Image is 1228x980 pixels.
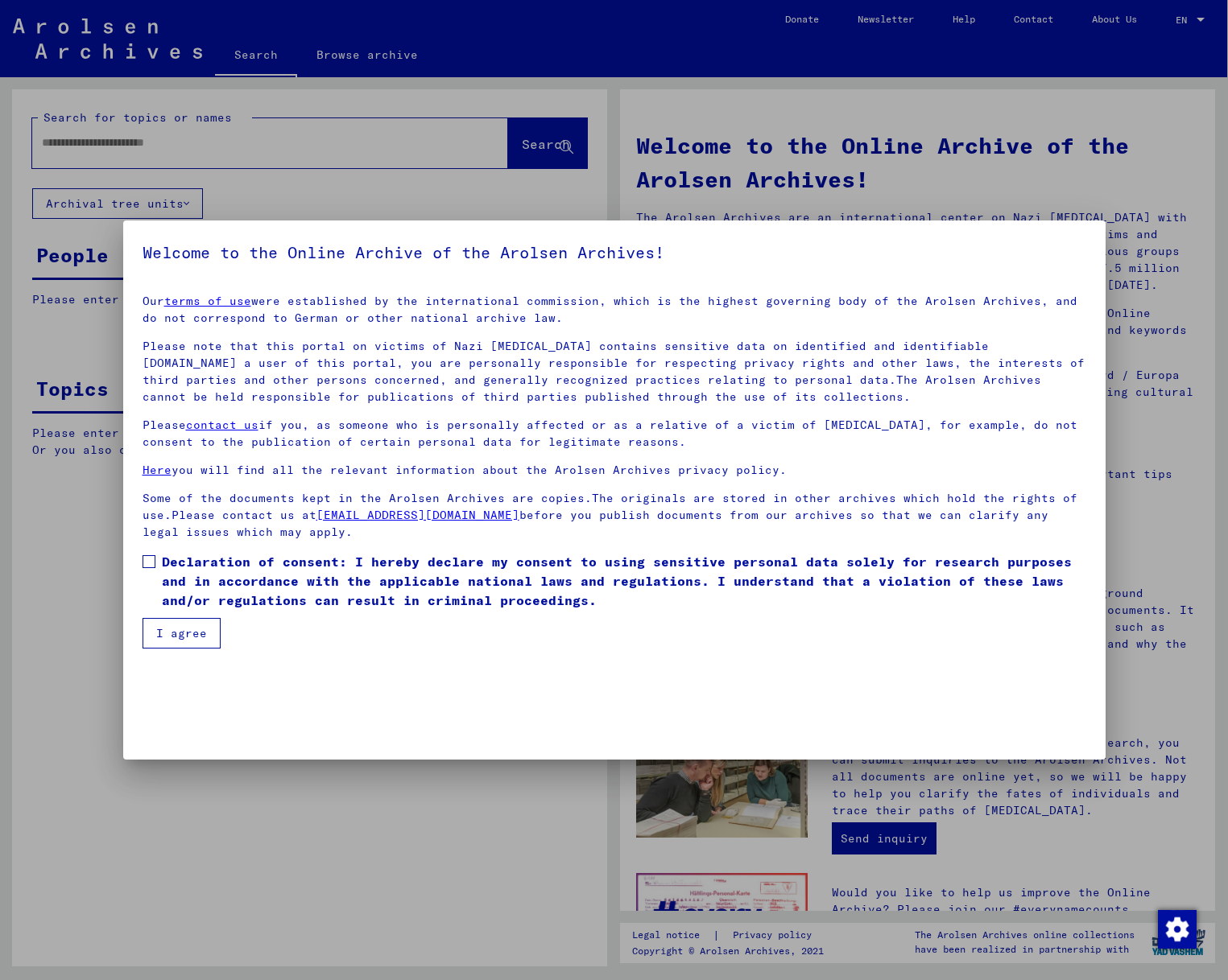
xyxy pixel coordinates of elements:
div: Change consent [1157,909,1196,948]
p: you will find all the relevant information about the Arolsen Archives privacy policy. [143,462,1086,479]
p: Some of the documents kept in the Arolsen Archives are copies.The originals are stored in other a... [143,490,1086,541]
img: Change consent [1158,910,1197,949]
a: contact us [186,418,258,432]
h5: Welcome to the Online Archive of the Arolsen Archives! [143,240,1086,266]
a: Here [143,463,172,477]
p: Our were established by the international commission, which is the highest governing body of the ... [143,293,1086,327]
p: Please note that this portal on victims of Nazi [MEDICAL_DATA] contains sensitive data on identif... [143,338,1086,406]
a: terms of use [164,294,251,308]
button: I agree [143,618,221,649]
span: Declaration of consent: I hereby declare my consent to using sensitive personal data solely for r... [162,552,1086,610]
p: Please if you, as someone who is personally affected or as a relative of a victim of [MEDICAL_DAT... [143,417,1086,451]
a: [EMAIL_ADDRESS][DOMAIN_NAME] [316,508,519,522]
